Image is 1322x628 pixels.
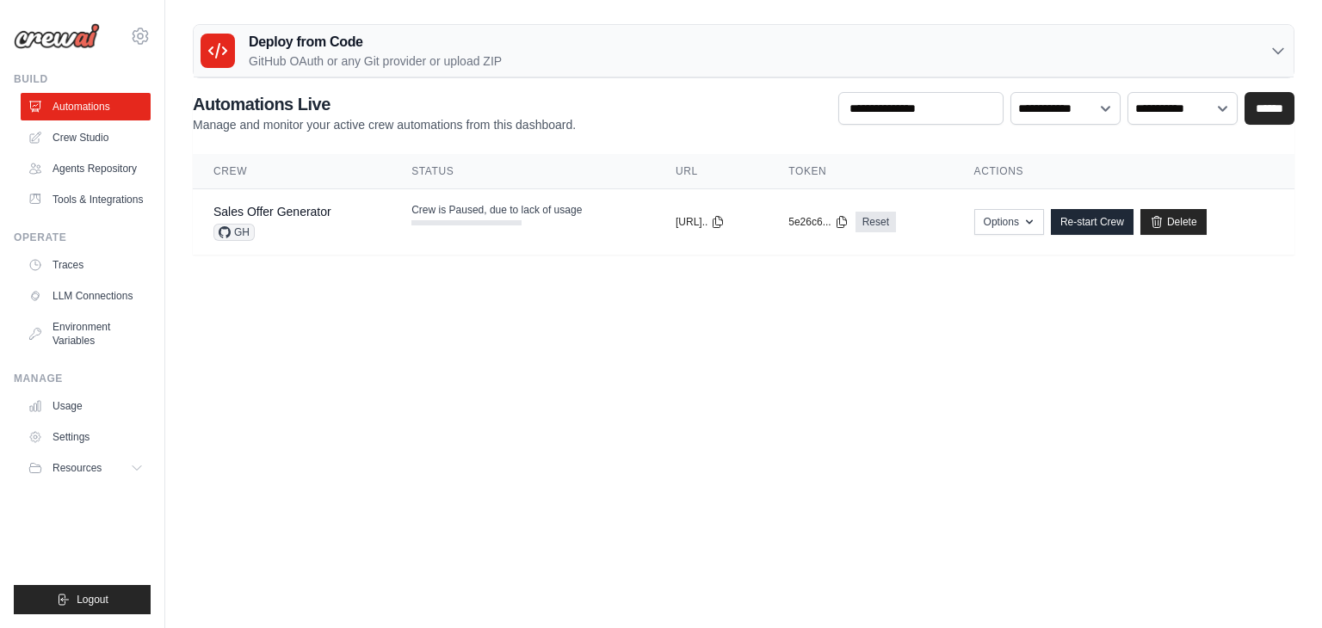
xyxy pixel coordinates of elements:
span: Logout [77,593,108,606]
a: Tools & Integrations [21,186,151,213]
div: Build [14,72,151,86]
a: Sales Offer Generator [213,205,331,219]
span: Resources [53,461,102,475]
p: GitHub OAuth or any Git provider or upload ZIP [249,52,502,70]
a: Usage [21,392,151,420]
th: Status [391,154,655,189]
a: Agents Repository [21,155,151,182]
img: Logo [14,23,100,49]
a: Automations [21,93,151,120]
th: Token [768,154,953,189]
th: Crew [193,154,391,189]
span: GH [213,224,255,241]
a: Settings [21,423,151,451]
div: Manage [14,372,151,385]
a: Traces [21,251,151,279]
a: LLM Connections [21,282,151,310]
div: Operate [14,231,151,244]
a: Crew Studio [21,124,151,151]
button: 5e26c6... [788,215,848,229]
h3: Deploy from Code [249,32,502,52]
button: Logout [14,585,151,614]
a: Reset [856,212,896,232]
h2: Automations Live [193,92,576,116]
th: Actions [954,154,1294,189]
button: Resources [21,454,151,482]
a: Environment Variables [21,313,151,354]
button: Options [974,209,1044,235]
a: Re-start Crew [1051,209,1134,235]
p: Manage and monitor your active crew automations from this dashboard. [193,116,576,133]
th: URL [655,154,768,189]
a: Delete [1140,209,1207,235]
span: Crew is Paused, due to lack of usage [411,203,582,217]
